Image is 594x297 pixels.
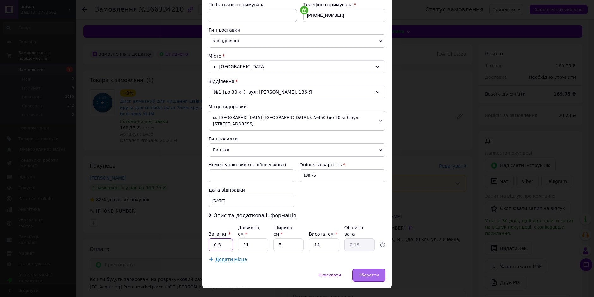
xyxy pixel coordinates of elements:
[209,78,385,84] div: Відділення
[309,232,337,237] label: Висота, см
[303,9,385,22] input: +380
[209,86,385,98] div: №1 (до 30 кг): вул. [PERSON_NAME], 136-Я
[300,162,385,168] div: Оціночна вартість
[318,273,341,277] span: Скасувати
[209,53,385,59] div: Місто
[209,60,385,73] div: с. [GEOGRAPHIC_DATA]
[303,2,353,7] span: Телефон отримувача
[344,225,375,237] div: Об'ємна вага
[273,225,294,237] label: Ширина, см
[209,34,385,48] span: У відділенні
[209,162,294,168] div: Номер упаковки (не обов'язково)
[209,187,294,193] div: Дата відправки
[238,225,261,237] label: Довжина, см
[359,273,379,277] span: Зберегти
[209,28,240,33] span: Тип доставки
[215,257,247,262] span: Додати місце
[209,143,385,157] span: Вантаж
[209,136,238,141] span: Тип посилки
[209,111,385,131] span: м. [GEOGRAPHIC_DATA] ([GEOGRAPHIC_DATA].): №450 (до 30 кг): вул. [STREET_ADDRESS]
[209,2,265,7] span: По батькові отримувача
[213,213,296,219] span: Опис та додаткова інформація
[209,232,231,237] label: Вага, кг
[209,104,247,109] span: Місце відправки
